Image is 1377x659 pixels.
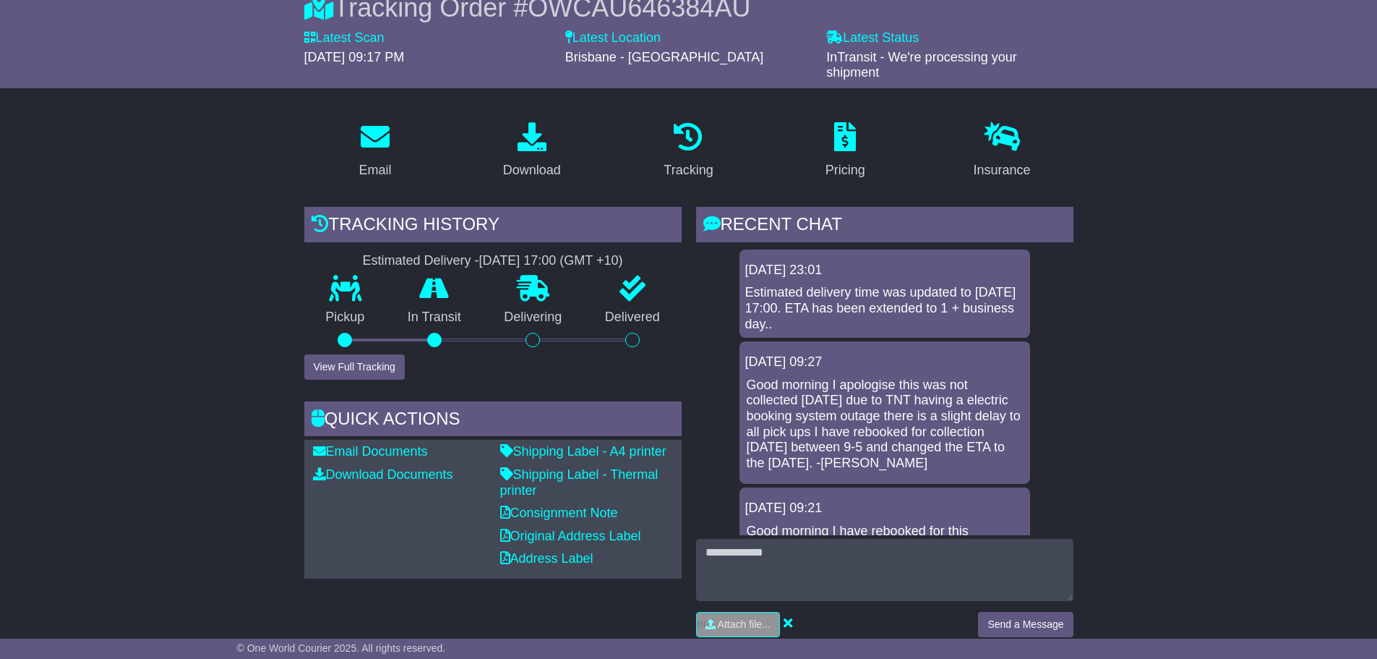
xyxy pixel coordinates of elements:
p: Delivered [583,310,682,326]
div: Email [359,161,391,180]
button: Send a Message [978,612,1073,637]
div: Tracking [664,161,713,180]
div: [DATE] 23:01 [745,263,1024,279]
a: Pricing [816,117,875,185]
div: Quick Actions [304,401,682,441]
a: Download [494,117,570,185]
div: Pricing [825,161,865,180]
a: Original Address Label [500,529,641,543]
span: Brisbane - [GEOGRAPHIC_DATA] [565,50,763,64]
p: Good morning I apologise this was not collected [DATE] due to TNT having a electric booking syste... [747,378,1023,472]
div: Tracking history [304,207,682,246]
p: Delivering [483,310,584,326]
div: [DATE] 09:27 [745,354,1024,370]
button: View Full Tracking [304,354,405,380]
a: Shipping Label - A4 printer [500,444,666,459]
div: Estimated Delivery - [304,253,682,269]
a: Shipping Label - Thermal printer [500,467,659,498]
a: Insurance [964,117,1040,185]
a: Download Documents [313,467,453,482]
div: Estimated delivery time was updated to [DATE] 17:00. ETA has been extended to 1 + business day.. [745,285,1024,332]
div: Download [503,161,561,180]
a: Email [349,117,400,185]
a: Address Label [500,551,593,566]
div: [DATE] 17:00 (GMT +10) [479,253,623,269]
div: Insurance [974,161,1031,180]
a: Email Documents [313,444,428,459]
label: Latest Status [826,30,919,46]
p: In Transit [386,310,483,326]
a: Consignment Note [500,506,618,520]
p: Good morning I have rebooked for this shipment to be collected between 09:30-17:00 and I have cha... [747,524,1023,586]
p: Pickup [304,310,387,326]
div: RECENT CHAT [696,207,1073,246]
span: © One World Courier 2025. All rights reserved. [237,642,446,654]
div: [DATE] 09:21 [745,501,1024,516]
label: Latest Scan [304,30,385,46]
a: Tracking [654,117,722,185]
span: InTransit - We're processing your shipment [826,50,1017,80]
label: Latest Location [565,30,661,46]
span: [DATE] 09:17 PM [304,50,405,64]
